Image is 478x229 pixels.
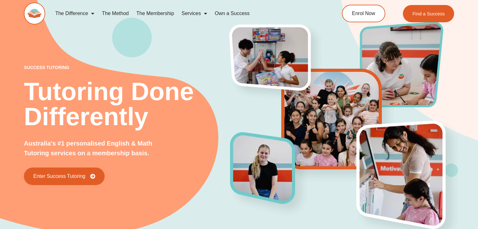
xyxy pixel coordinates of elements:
[24,139,175,158] p: Australia's #1 personalised English & Math Tutoring services on a membership basis.
[342,5,385,22] a: Enrol Now
[98,6,132,21] a: The Method
[211,6,253,21] a: Own a Success
[52,6,317,21] nav: Menu
[52,6,98,21] a: The Difference
[403,5,454,22] a: Find a Success
[24,79,230,129] h2: Tutoring Done Differently
[24,65,230,70] p: success tutoring
[133,6,178,21] a: The Membership
[24,168,105,185] a: Enter Success Tutoring
[33,174,85,179] span: Enter Success Tutoring
[352,11,375,16] span: Enrol Now
[178,6,211,21] a: Services
[412,11,445,16] span: Find a Success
